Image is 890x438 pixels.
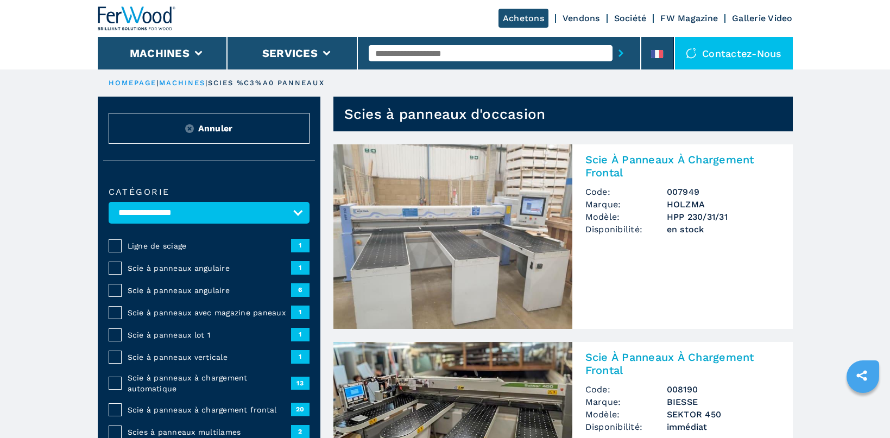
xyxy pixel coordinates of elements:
[185,124,194,133] img: Reset
[128,285,291,296] span: Scie à panneaux angulaire
[667,408,780,421] h3: SEKTOR 450
[198,122,233,135] span: Annuler
[128,352,291,363] span: Scie à panneaux verticale
[563,13,600,23] a: Vendons
[585,383,667,396] span: Code:
[208,78,325,88] p: scies %C3%A0 panneaux
[667,211,780,223] h3: HPP 230/31/31
[128,263,291,274] span: Scie à panneaux angulaire
[585,351,780,377] h2: Scie À Panneaux À Chargement Frontal
[128,240,291,251] span: Ligne de sciage
[585,408,667,421] span: Modèle:
[344,105,546,123] h1: Scies à panneaux d'occasion
[585,396,667,408] span: Marque:
[156,79,159,87] span: |
[109,79,157,87] a: HOMEPAGE
[262,47,318,60] button: Services
[291,377,310,390] span: 13
[159,79,206,87] a: machines
[128,307,291,318] span: Scie à panneaux avec magazine paneaux
[128,329,291,340] span: Scie à panneaux lot 1
[291,239,310,252] span: 1
[109,188,310,196] label: catégorie
[128,372,291,394] span: Scie à panneaux à chargement automatique
[613,41,629,66] button: submit-button
[585,186,667,198] span: Code:
[333,144,572,329] img: Scie À Panneaux À Chargement Frontal HOLZMA HPP 230/31/31
[498,9,548,28] a: Achetons
[667,396,780,408] h3: BIESSE
[585,421,667,433] span: Disponibilité:
[291,261,310,274] span: 1
[205,79,207,87] span: |
[675,37,793,69] div: Contactez-nous
[98,7,176,30] img: Ferwood
[585,211,667,223] span: Modèle:
[848,362,875,389] a: sharethis
[291,283,310,296] span: 6
[732,13,793,23] a: Gallerie Video
[585,198,667,211] span: Marque:
[109,113,310,144] button: ResetAnnuler
[667,186,780,198] h3: 007949
[686,48,697,59] img: Contactez-nous
[128,404,291,415] span: Scie à panneaux à chargement frontal
[291,403,310,416] span: 20
[585,223,667,236] span: Disponibilité:
[130,47,190,60] button: Machines
[585,153,780,179] h2: Scie À Panneaux À Chargement Frontal
[667,421,780,433] span: immédiat
[128,427,291,437] span: Scies à panneaux multilames
[333,144,793,329] a: Scie À Panneaux À Chargement Frontal HOLZMA HPP 230/31/31Scie À Panneaux À Chargement FrontalCode...
[291,425,310,438] span: 2
[660,13,718,23] a: FW Magazine
[291,306,310,319] span: 1
[667,223,780,236] span: en stock
[614,13,647,23] a: Société
[291,350,310,363] span: 1
[667,383,780,396] h3: 008190
[667,198,780,211] h3: HOLZMA
[291,328,310,341] span: 1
